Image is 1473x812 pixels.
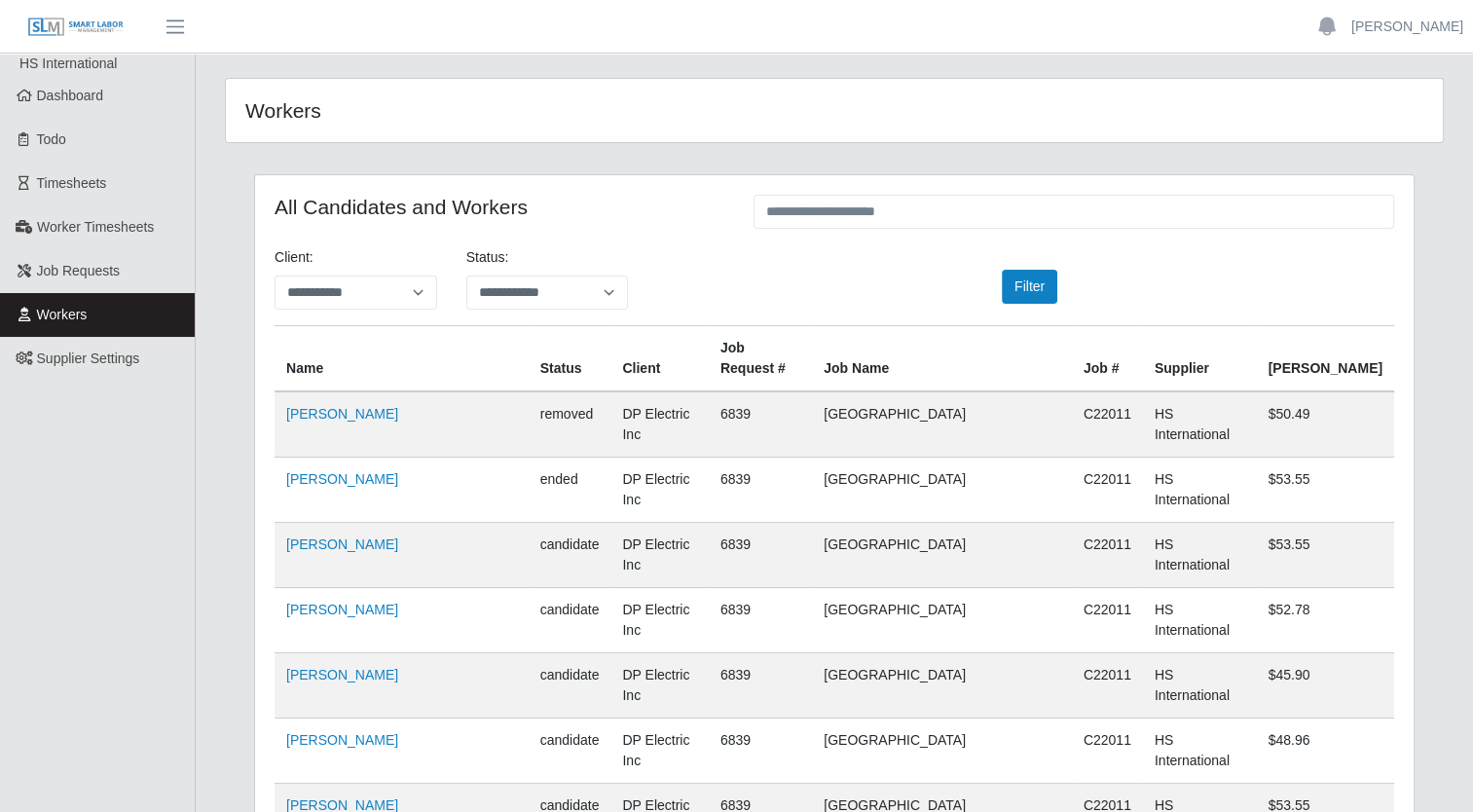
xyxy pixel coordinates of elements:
span: Dashboard [37,88,104,103]
a: [PERSON_NAME] [286,406,398,422]
th: [PERSON_NAME] [1256,326,1394,392]
td: candidate [529,653,611,719]
a: [PERSON_NAME] [286,602,398,617]
a: [PERSON_NAME] [286,536,398,552]
td: $52.78 [1256,588,1394,653]
td: $45.90 [1256,653,1394,719]
span: Job Requests [37,263,121,278]
img: SLM Logo [27,17,125,38]
span: Supplier Settings [37,351,140,366]
span: Todo [37,131,66,147]
td: C22011 [1072,523,1143,588]
button: Filter [1002,270,1057,304]
td: 6839 [709,588,812,653]
td: $50.49 [1256,391,1394,458]
th: Supplier [1143,326,1257,392]
td: DP Electric Inc [610,653,708,719]
td: $53.55 [1256,458,1394,523]
td: HS International [1143,653,1257,719]
a: [PERSON_NAME] [286,471,398,487]
td: 6839 [709,653,812,719]
span: HS International [19,55,117,71]
td: candidate [529,588,611,653]
td: HS International [1143,588,1257,653]
td: 6839 [709,458,812,523]
td: C22011 [1072,588,1143,653]
a: [PERSON_NAME] [286,667,398,683]
h4: All Candidates and Workers [275,195,724,219]
td: HS International [1143,391,1257,458]
td: C22011 [1072,391,1143,458]
th: Name [275,326,529,392]
td: 6839 [709,719,812,784]
th: Client [610,326,708,392]
td: HS International [1143,523,1257,588]
td: [GEOGRAPHIC_DATA] [812,588,1072,653]
td: [GEOGRAPHIC_DATA] [812,458,1072,523]
td: [GEOGRAPHIC_DATA] [812,391,1072,458]
span: Workers [37,307,88,322]
td: DP Electric Inc [610,458,708,523]
td: 6839 [709,391,812,458]
td: DP Electric Inc [610,523,708,588]
th: Status [529,326,611,392]
th: Job # [1072,326,1143,392]
th: Job Request # [709,326,812,392]
h4: Workers [245,98,719,123]
span: Worker Timesheets [37,219,154,235]
td: [GEOGRAPHIC_DATA] [812,719,1072,784]
td: 6839 [709,523,812,588]
th: Job Name [812,326,1072,392]
span: Timesheets [37,175,107,191]
td: DP Electric Inc [610,719,708,784]
a: [PERSON_NAME] [286,732,398,748]
label: Client: [275,247,313,268]
td: DP Electric Inc [610,391,708,458]
td: C22011 [1072,719,1143,784]
a: [PERSON_NAME] [1351,17,1463,37]
td: candidate [529,719,611,784]
td: candidate [529,523,611,588]
td: $53.55 [1256,523,1394,588]
td: removed [529,391,611,458]
td: DP Electric Inc [610,588,708,653]
td: [GEOGRAPHIC_DATA] [812,653,1072,719]
td: C22011 [1072,653,1143,719]
td: HS International [1143,719,1257,784]
td: $48.96 [1256,719,1394,784]
td: [GEOGRAPHIC_DATA] [812,523,1072,588]
td: ended [529,458,611,523]
label: Status: [466,247,509,268]
td: HS International [1143,458,1257,523]
td: C22011 [1072,458,1143,523]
